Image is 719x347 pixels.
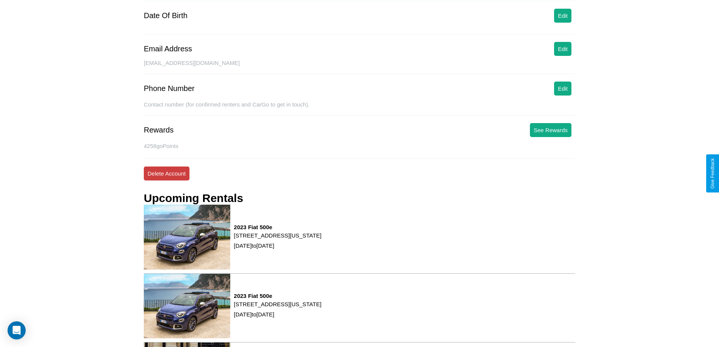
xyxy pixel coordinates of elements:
button: See Rewards [530,123,571,137]
p: [STREET_ADDRESS][US_STATE] [234,299,322,309]
button: Edit [554,82,571,96]
img: rental [144,205,230,269]
p: [DATE] to [DATE] [234,241,322,251]
img: rental [144,274,230,338]
div: Email Address [144,45,192,53]
div: Rewards [144,126,174,134]
button: Delete Account [144,167,189,180]
h3: Upcoming Rentals [144,192,243,205]
div: [EMAIL_ADDRESS][DOMAIN_NAME] [144,60,575,74]
p: [DATE] to [DATE] [234,309,322,319]
button: Edit [554,9,571,23]
div: Open Intercom Messenger [8,321,26,339]
h3: 2023 Fiat 500e [234,293,322,299]
button: Edit [554,42,571,56]
div: Phone Number [144,84,195,93]
div: Date Of Birth [144,11,188,20]
p: [STREET_ADDRESS][US_STATE] [234,230,322,241]
h3: 2023 Fiat 500e [234,224,322,230]
div: Contact number (for confirmed renters and CarGo to get in touch). [144,101,575,116]
div: Give Feedback [710,158,715,189]
p: 4258 goPoints [144,141,575,151]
